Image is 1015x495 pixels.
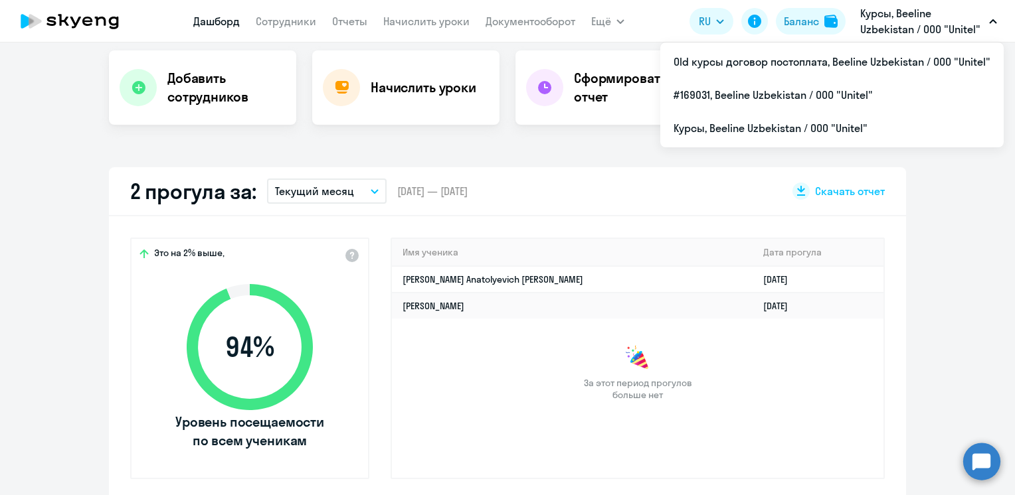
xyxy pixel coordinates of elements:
span: RU [699,13,711,29]
a: Начислить уроки [383,15,470,28]
span: [DATE] — [DATE] [397,184,468,198]
a: [DATE] [763,300,798,312]
a: Документооборот [486,15,575,28]
button: RU [690,8,733,35]
button: Текущий месяц [267,178,387,204]
button: Балансbalance [776,8,846,35]
span: За этот период прогулов больше нет [582,377,693,401]
span: Уровень посещаемости по всем ученикам [173,413,326,450]
h4: Сформировать отчет [574,69,692,106]
img: congrats [624,345,651,372]
button: Ещё [591,8,624,35]
th: Имя ученика [392,239,753,266]
p: Курсы, Beeline Uzbekistan / ООО "Unitel" [860,5,984,37]
h4: Начислить уроки [371,78,476,97]
a: [DATE] [763,273,798,285]
a: Отчеты [332,15,367,28]
h2: 2 прогула за: [130,178,256,204]
img: balance [824,15,838,28]
span: Ещё [591,13,611,29]
span: Это на 2% выше, [154,247,225,263]
th: Дата прогула [753,239,883,266]
span: 94 % [173,331,326,363]
a: Сотрудники [256,15,316,28]
div: Баланс [784,13,819,29]
ul: Ещё [660,42,1004,147]
a: [PERSON_NAME] [403,300,464,312]
a: [PERSON_NAME] Anatolyevich [PERSON_NAME] [403,273,583,285]
span: Скачать отчет [815,184,885,198]
button: Курсы, Beeline Uzbekistan / ООО "Unitel" [854,5,1004,37]
h4: Добавить сотрудников [167,69,286,106]
p: Текущий месяц [275,183,354,199]
a: Дашборд [193,15,240,28]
